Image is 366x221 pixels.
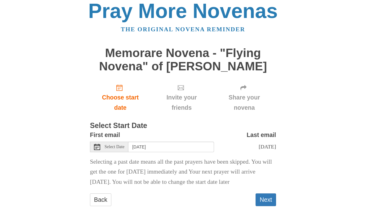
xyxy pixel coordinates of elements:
a: Choose start date [90,79,151,116]
span: Select Date [105,145,124,149]
label: First email [90,130,120,140]
h1: Memorare Novena - "Flying Novena" of [PERSON_NAME] [90,46,276,73]
h3: Select Start Date [90,122,276,130]
label: Last email [247,130,276,140]
div: Click "Next" to confirm your start date first. [151,79,212,116]
span: Invite your friends [157,92,206,113]
a: Back [90,193,111,206]
div: Click "Next" to confirm your start date first. [212,79,276,116]
span: Choose start date [96,92,145,113]
a: The original novena reminder [121,26,245,33]
span: Share your novena [219,92,270,113]
input: Use the arrow keys to pick a date [128,142,214,152]
button: Next [256,193,276,206]
span: [DATE] [259,144,276,150]
p: Selecting a past date means all the past prayers have been skipped. You will get the one for [DAT... [90,157,276,188]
